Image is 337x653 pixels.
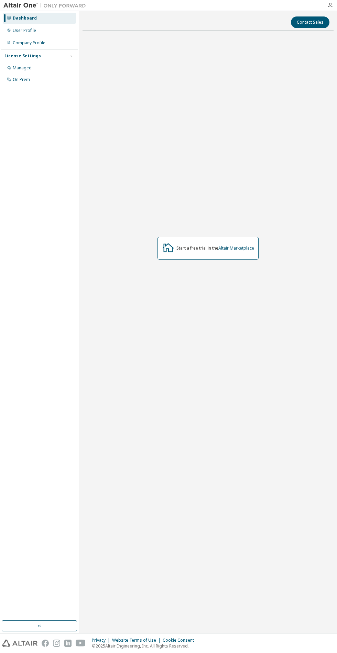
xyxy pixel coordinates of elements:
img: linkedin.svg [64,640,72,647]
div: License Settings [4,53,41,59]
img: youtube.svg [76,640,86,647]
button: Contact Sales [291,16,329,28]
img: facebook.svg [42,640,49,647]
div: User Profile [13,28,36,33]
div: Dashboard [13,15,37,21]
div: Cookie Consent [163,638,198,643]
div: Managed [13,65,32,71]
div: Company Profile [13,40,45,46]
p: © 2025 Altair Engineering, Inc. All Rights Reserved. [92,643,198,649]
img: altair_logo.svg [2,640,37,647]
img: Altair One [3,2,89,9]
div: Website Terms of Use [112,638,163,643]
a: Altair Marketplace [218,245,254,251]
div: On Prem [13,77,30,82]
div: Start a free trial in the [176,245,254,251]
div: Privacy [92,638,112,643]
img: instagram.svg [53,640,60,647]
